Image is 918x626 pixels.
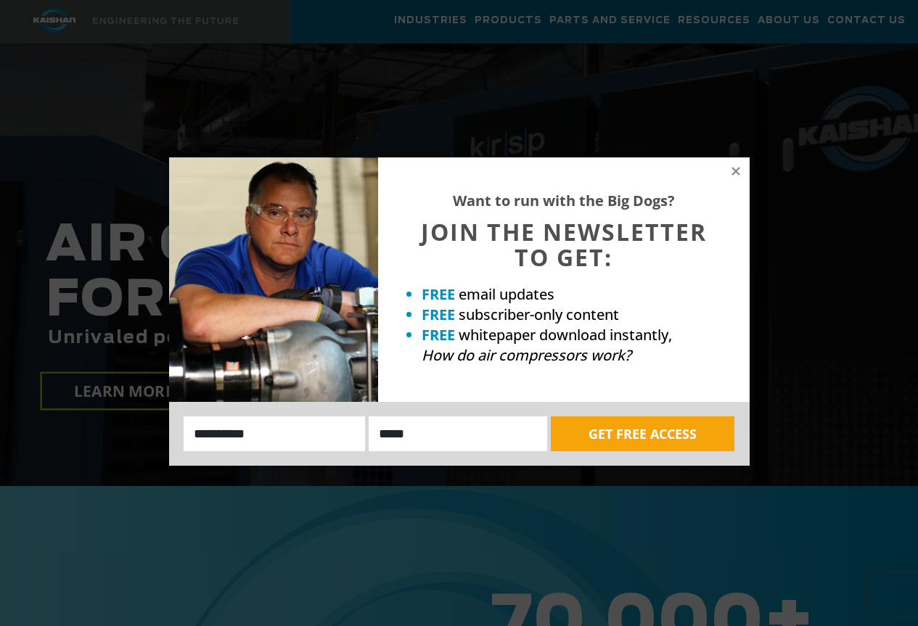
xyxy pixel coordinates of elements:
[421,216,707,273] span: JOIN THE NEWSLETTER TO GET:
[422,284,455,304] strong: FREE
[422,325,455,345] strong: FREE
[729,165,742,178] button: Close
[369,416,547,451] input: Email
[459,305,619,324] span: subscriber-only content
[459,284,554,304] span: email updates
[184,416,366,451] input: Name:
[551,416,734,451] button: GET FREE ACCESS
[453,191,675,210] strong: Want to run with the Big Dogs?
[459,325,672,345] span: whitepaper download instantly,
[422,305,455,324] strong: FREE
[422,345,631,365] em: How do air compressors work?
